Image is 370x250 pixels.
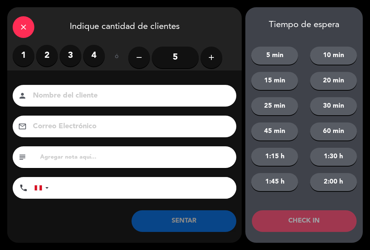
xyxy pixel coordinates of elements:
[7,7,242,45] div: Indique cantidad de clientes
[310,173,357,191] button: 2:00 h
[35,177,51,198] div: Peru (Perú): +51
[135,53,143,62] i: remove
[39,152,231,162] input: Agregar nota aquí...
[36,45,58,66] label: 2
[132,210,236,232] button: SENTAR
[19,184,28,192] i: phone
[207,53,216,62] i: add
[252,210,357,232] button: CHECK IN
[310,122,357,141] button: 60 min
[310,47,357,65] button: 10 min
[19,23,28,31] i: close
[310,97,357,115] button: 30 min
[251,72,298,90] button: 15 min
[18,91,27,100] i: person
[201,47,222,68] button: add
[18,153,27,161] i: subject
[251,173,298,191] button: 1:45 h
[251,148,298,166] button: 1:15 h
[251,97,298,115] button: 25 min
[251,47,298,65] button: 5 min
[310,148,357,166] button: 1:30 h
[310,72,357,90] button: 20 min
[251,122,298,141] button: 45 min
[128,47,150,68] button: remove
[60,45,81,66] label: 3
[32,120,227,133] input: Correo Electrónico
[32,90,227,102] input: Nombre del cliente
[13,45,34,66] label: 1
[105,45,128,70] div: ó
[245,20,363,30] div: Tiempo de espera
[83,45,105,66] label: 4
[18,122,27,131] i: email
